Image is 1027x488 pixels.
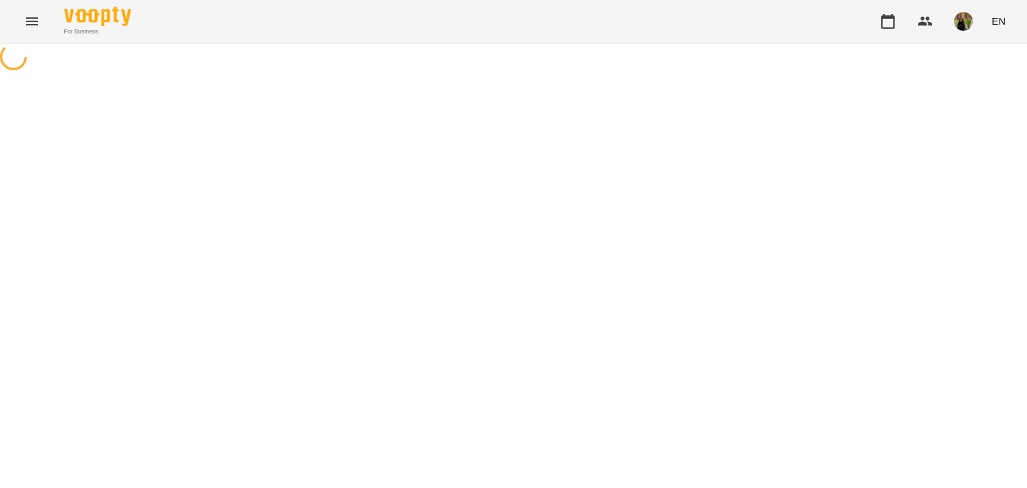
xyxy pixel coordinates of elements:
span: EN [992,14,1006,28]
button: EN [986,9,1011,33]
span: For Business [64,27,131,36]
button: Menu [16,5,48,37]
img: 11bdc30bc38fc15eaf43a2d8c1dccd93.jpg [954,12,973,31]
img: Voopty Logo [64,7,131,26]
